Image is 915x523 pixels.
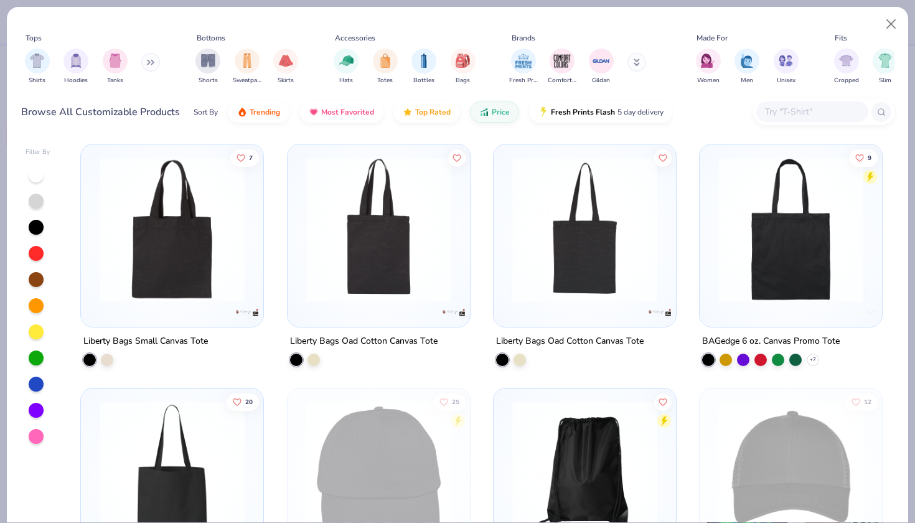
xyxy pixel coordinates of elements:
div: Bottoms [197,32,225,44]
button: filter button [696,49,721,85]
div: filter for Totes [373,49,398,85]
div: filter for Shorts [195,49,220,85]
span: Unisex [777,76,795,85]
img: Tanks Image [108,54,122,68]
span: Bags [456,76,470,85]
span: Fresh Prints [509,76,538,85]
div: Tops [26,32,42,44]
button: filter button [233,49,261,85]
img: Women Image [701,54,715,68]
img: Liberty Bags logo [441,300,466,325]
button: filter button [451,49,476,85]
button: filter button [334,49,359,85]
span: Most Favorited [321,107,374,117]
span: 25 [451,399,459,405]
div: filter for Hats [334,49,359,85]
span: Totes [377,76,393,85]
div: filter for Slim [873,49,898,85]
div: Filter By [26,148,50,157]
div: filter for Unisex [774,49,799,85]
div: filter for Sweatpants [233,49,261,85]
button: filter button [103,49,128,85]
span: 7 [249,154,253,161]
img: flash.gif [538,107,548,117]
span: Hats [339,76,353,85]
span: Trending [250,107,280,117]
div: Liberty Bags Oad Cotton Canvas Tote [290,334,438,349]
span: 5 day delivery [617,105,664,120]
span: Price [492,107,510,117]
button: Like [230,149,259,166]
img: Men Image [740,54,754,68]
img: Hats Image [339,54,354,68]
img: Skirts Image [279,54,293,68]
span: Women [697,76,720,85]
img: Gildan Image [592,52,611,70]
img: BAGedge logo [853,300,878,325]
div: filter for Comfort Colors [548,49,576,85]
button: Close [880,12,903,36]
span: Fresh Prints Flash [551,107,615,117]
button: filter button [373,49,398,85]
button: filter button [63,49,88,85]
button: Trending [228,101,289,123]
span: Comfort Colors [548,76,576,85]
button: filter button [834,49,859,85]
span: 9 [868,154,871,161]
span: Skirts [278,76,294,85]
div: filter for Bottles [411,49,436,85]
div: Liberty Bags Small Canvas Tote [83,334,208,349]
div: filter for Gildan [589,49,614,85]
div: Fits [835,32,847,44]
span: Tanks [107,76,123,85]
div: filter for Cropped [834,49,859,85]
div: filter for Skirts [273,49,298,85]
button: Like [227,393,259,411]
button: Like [654,149,672,166]
div: filter for Fresh Prints [509,49,538,85]
button: filter button [25,49,50,85]
img: Totes Image [378,54,392,68]
img: Hoodies Image [69,54,83,68]
span: Cropped [834,76,859,85]
button: filter button [589,49,614,85]
button: Like [448,149,465,166]
span: Bottles [413,76,434,85]
div: Sort By [194,106,218,118]
button: filter button [774,49,799,85]
img: Bottles Image [417,54,431,68]
img: Liberty Bags logo [647,300,672,325]
button: filter button [195,49,220,85]
img: most_fav.gif [309,107,319,117]
button: Like [845,393,878,411]
button: Most Favorited [299,101,383,123]
span: + 7 [810,356,816,364]
span: 20 [245,399,253,405]
button: filter button [509,49,538,85]
img: 119f3be6-5c8d-4dec-a817-4e77bf7f5439 [93,157,251,302]
div: filter for Shirts [25,49,50,85]
img: 023b2e3e-e657-4517-9626-d9b1eed8d70c [300,157,457,302]
button: Like [433,393,465,411]
button: Like [654,393,672,411]
img: Bags Image [456,54,469,68]
img: 27b5c7c3-e969-429a-aedd-a97ddab816ce [712,157,870,302]
img: Slim Image [878,54,892,68]
img: Fresh Prints Image [514,52,533,70]
div: filter for Men [734,49,759,85]
button: filter button [548,49,576,85]
button: Price [470,101,519,123]
span: Men [741,76,753,85]
div: filter for Bags [451,49,476,85]
img: Liberty Bags logo [235,300,260,325]
img: trending.gif [237,107,247,117]
div: filter for Women [696,49,721,85]
span: Slim [879,76,891,85]
button: filter button [734,49,759,85]
img: Shirts Image [30,54,44,68]
div: Browse All Customizable Products [21,105,180,120]
div: filter for Tanks [103,49,128,85]
span: Top Rated [415,107,451,117]
input: Try "T-Shirt" [764,105,860,119]
button: Fresh Prints Flash5 day delivery [529,101,673,123]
